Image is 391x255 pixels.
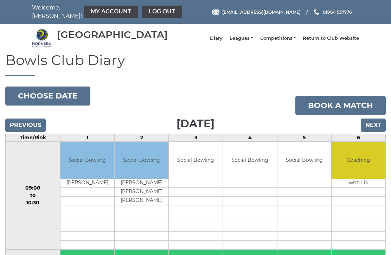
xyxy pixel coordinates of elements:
[277,142,331,179] td: Social Bowling
[230,35,253,42] a: Leagues
[260,35,296,42] a: Competitions
[212,9,219,15] img: Email
[222,9,301,14] span: [EMAIL_ADDRESS][DOMAIN_NAME]
[115,187,168,196] td: [PERSON_NAME]
[332,142,385,179] td: Coaching
[60,134,114,142] td: 1
[223,134,277,142] td: 4
[115,196,168,205] td: [PERSON_NAME]
[5,87,90,106] button: Choose date
[303,35,359,42] a: Return to Club Website
[323,9,352,14] span: 01964 537776
[60,179,114,187] td: [PERSON_NAME]
[84,6,138,18] a: My Account
[361,119,386,132] input: Next
[295,96,386,115] a: Book a match
[5,52,386,76] h1: Bowls Club Diary
[331,134,385,142] td: 6
[5,119,46,132] input: Previous
[212,9,301,15] a: Email [EMAIL_ADDRESS][DOMAIN_NAME]
[210,35,223,42] a: Diary
[223,142,277,179] td: Social Bowling
[6,134,60,142] td: Time/Rink
[169,134,223,142] td: 3
[115,179,168,187] td: [PERSON_NAME]
[142,6,182,18] a: Log out
[277,134,331,142] td: 5
[115,142,168,179] td: Social Bowling
[57,29,168,40] div: [GEOGRAPHIC_DATA]
[6,142,60,250] td: 09:00 to 10:30
[114,134,168,142] td: 2
[60,142,114,179] td: Social Bowling
[32,4,162,20] nav: Welcome, [PERSON_NAME]!
[332,179,385,187] td: with Lis
[169,142,223,179] td: Social Bowling
[313,9,352,15] a: Phone us 01964 537776
[314,9,319,15] img: Phone us
[32,28,51,48] img: Hornsea Bowls Centre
